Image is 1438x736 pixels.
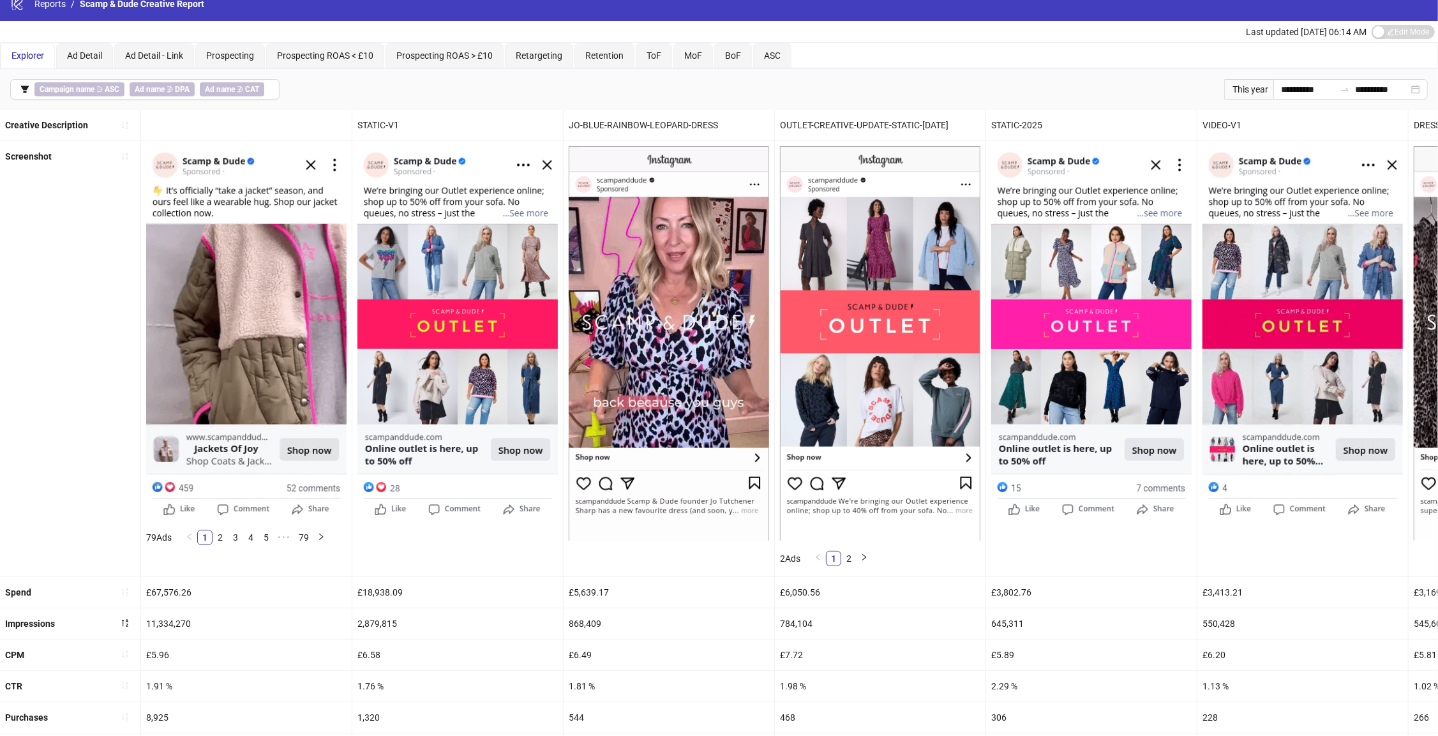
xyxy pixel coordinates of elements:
span: Explorer [11,50,44,61]
span: sort-descending [121,619,130,627]
li: 3 [228,530,243,545]
button: Campaign name ∋ ASCAd name ∌ DPAAd name ∌ CAT [10,79,280,100]
div: 544 [564,702,774,733]
span: right [317,533,325,541]
div: £3,413.21 [1197,577,1408,608]
li: 79 [294,530,313,545]
span: to [1340,84,1350,94]
span: ASC [764,50,781,61]
div: OUTLET-CREATIVE-UPDATE-STATIC-[DATE] [775,110,985,140]
b: Spend [5,587,31,597]
img: Screenshot 120231653578550005 [780,146,980,540]
li: Next Page [313,530,329,545]
b: Ad name [135,85,165,94]
span: Last updated [DATE] 06:14 AM [1246,27,1367,37]
div: STATIC-V1 [352,110,563,140]
a: 2 [842,552,856,566]
span: sort-ascending [121,712,130,721]
div: £18,938.09 [352,577,563,608]
a: 2 [213,530,227,544]
span: BoF [725,50,741,61]
span: left [186,533,193,541]
div: 1.98 % [775,671,985,702]
div: 550,428 [1197,608,1408,639]
li: 2 [841,551,857,566]
div: VIDEO-V1 [1197,110,1408,140]
span: Prospecting ROAS > £10 [396,50,493,61]
span: Prospecting ROAS < £10 [277,50,373,61]
div: £5.89 [986,640,1197,670]
b: DPA [175,85,190,94]
div: £6.49 [564,640,774,670]
div: 1.76 % [352,671,563,702]
span: sort-ascending [121,152,130,161]
b: CAT [245,85,259,94]
img: Screenshot 120219994823200005 [1202,146,1403,520]
div: £5.96 [141,640,352,670]
div: 468 [775,702,985,733]
div: £6.20 [1197,640,1408,670]
div: 1.91 % [141,671,352,702]
span: 2 Ads [780,553,800,564]
span: ••• [274,530,294,545]
img: Screenshot 120214121219610005 [146,146,347,520]
button: left [182,530,197,545]
span: sort-ascending [121,121,130,130]
span: Retargeting [516,50,562,61]
b: ASC [105,85,119,94]
a: 1 [827,552,841,566]
a: 5 [259,530,273,544]
div: 306 [986,702,1197,733]
span: sort-ascending [121,587,130,596]
div: £3,802.76 [986,577,1197,608]
div: 2,879,815 [352,608,563,639]
span: Prospecting [206,50,254,61]
li: Next Page [857,551,872,566]
div: 645,311 [986,608,1197,639]
img: Screenshot 120227253605240005 [569,146,769,540]
span: Ad Detail - Link [125,50,183,61]
li: 1 [826,551,841,566]
button: right [857,551,872,566]
div: 1.81 % [564,671,774,702]
div: 2.29 % [986,671,1197,702]
span: Retention [585,50,624,61]
span: ∋ [34,82,124,96]
li: 5 [258,530,274,545]
b: Campaign name [40,85,94,94]
b: Screenshot [5,151,52,161]
li: 2 [213,530,228,545]
span: ToF [647,50,661,61]
div: £7.72 [775,640,985,670]
div: £6.58 [352,640,563,670]
div: 868,409 [564,608,774,639]
li: Next 5 Pages [274,530,294,545]
img: Screenshot 120217646019860005 [991,146,1192,520]
button: right [313,530,329,545]
span: MoF [684,50,702,61]
div: This year [1224,79,1273,100]
div: £5,639.17 [564,577,774,608]
div: JO-BLUE-RAINBOW-LEOPARD-DRESS [564,110,774,140]
span: sort-ascending [121,650,130,659]
li: Previous Page [811,551,826,566]
img: Screenshot 120219994823210005 [357,146,558,520]
div: 1,320 [352,702,563,733]
b: Ad name [205,85,235,94]
span: left [814,553,822,561]
span: ∌ [130,82,195,96]
span: ∌ [200,82,264,96]
span: sort-ascending [121,681,130,690]
b: CPM [5,650,24,660]
div: 11,334,270 [141,608,352,639]
span: swap-right [1340,84,1350,94]
li: 1 [197,530,213,545]
div: £67,576.26 [141,577,352,608]
div: 228 [1197,702,1408,733]
span: filter [20,85,29,94]
div: 784,104 [775,608,985,639]
b: Impressions [5,619,55,629]
a: 3 [228,530,243,544]
div: £6,050.56 [775,577,985,608]
a: 1 [198,530,212,544]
